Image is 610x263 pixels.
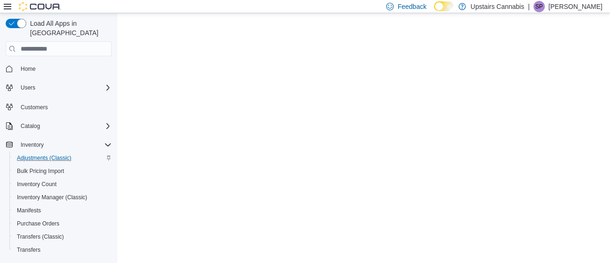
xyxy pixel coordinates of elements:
input: Dark Mode [434,1,454,11]
button: Home [2,62,115,75]
button: Catalog [17,120,44,132]
span: Catalog [17,120,112,132]
a: Bulk Pricing Import [13,165,68,177]
div: Sean Paradis [534,1,545,12]
span: Inventory [21,141,44,149]
button: Inventory [17,139,47,150]
span: Inventory Manager (Classic) [13,192,112,203]
button: Transfers (Classic) [9,230,115,243]
span: Adjustments (Classic) [17,154,71,162]
span: Adjustments (Classic) [13,152,112,164]
span: SP [535,1,543,12]
button: Inventory [2,138,115,151]
button: Inventory Count [9,178,115,191]
p: | [528,1,530,12]
span: Transfers (Classic) [17,233,64,240]
span: Inventory [17,139,112,150]
a: Home [17,63,39,75]
span: Purchase Orders [13,218,112,229]
button: Purchase Orders [9,217,115,230]
span: Catalog [21,122,40,130]
button: Manifests [9,204,115,217]
span: Inventory Count [13,179,112,190]
span: Users [21,84,35,91]
a: Transfers [13,244,44,255]
span: Purchase Orders [17,220,60,227]
button: Users [17,82,39,93]
button: Users [2,81,115,94]
span: Inventory Count [17,180,57,188]
p: [PERSON_NAME] [549,1,602,12]
span: Feedback [397,2,426,11]
span: Home [17,63,112,75]
button: Customers [2,100,115,113]
span: Transfers [17,246,40,254]
a: Transfers (Classic) [13,231,68,242]
a: Purchase Orders [13,218,63,229]
span: Customers [17,101,112,113]
span: Inventory Manager (Classic) [17,194,87,201]
a: Customers [17,102,52,113]
button: Bulk Pricing Import [9,165,115,178]
span: Transfers [13,244,112,255]
a: Inventory Count [13,179,61,190]
button: Adjustments (Classic) [9,151,115,165]
button: Inventory Manager (Classic) [9,191,115,204]
span: Bulk Pricing Import [13,165,112,177]
span: Transfers (Classic) [13,231,112,242]
span: Home [21,65,36,73]
button: Transfers [9,243,115,256]
a: Adjustments (Classic) [13,152,75,164]
span: Customers [21,104,48,111]
p: Upstairs Cannabis [471,1,524,12]
span: Manifests [13,205,112,216]
button: Catalog [2,120,115,133]
span: Manifests [17,207,41,214]
a: Inventory Manager (Classic) [13,192,91,203]
a: Manifests [13,205,45,216]
span: Bulk Pricing Import [17,167,64,175]
span: Load All Apps in [GEOGRAPHIC_DATA] [26,19,112,38]
img: Cova [19,2,61,11]
span: Users [17,82,112,93]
